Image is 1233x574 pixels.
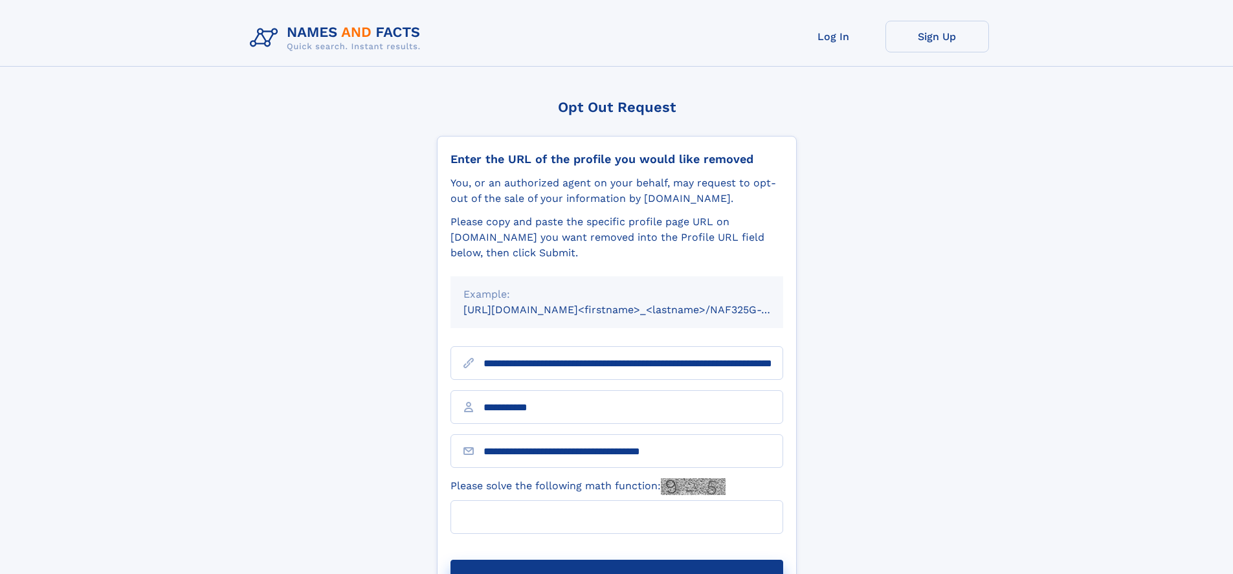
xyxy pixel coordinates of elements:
[450,214,783,261] div: Please copy and paste the specific profile page URL on [DOMAIN_NAME] you want removed into the Pr...
[463,287,770,302] div: Example:
[437,99,797,115] div: Opt Out Request
[450,152,783,166] div: Enter the URL of the profile you would like removed
[463,304,808,316] small: [URL][DOMAIN_NAME]<firstname>_<lastname>/NAF325G-xxxxxxxx
[245,21,431,56] img: Logo Names and Facts
[885,21,989,52] a: Sign Up
[450,478,726,495] label: Please solve the following math function:
[782,21,885,52] a: Log In
[450,175,783,206] div: You, or an authorized agent on your behalf, may request to opt-out of the sale of your informatio...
